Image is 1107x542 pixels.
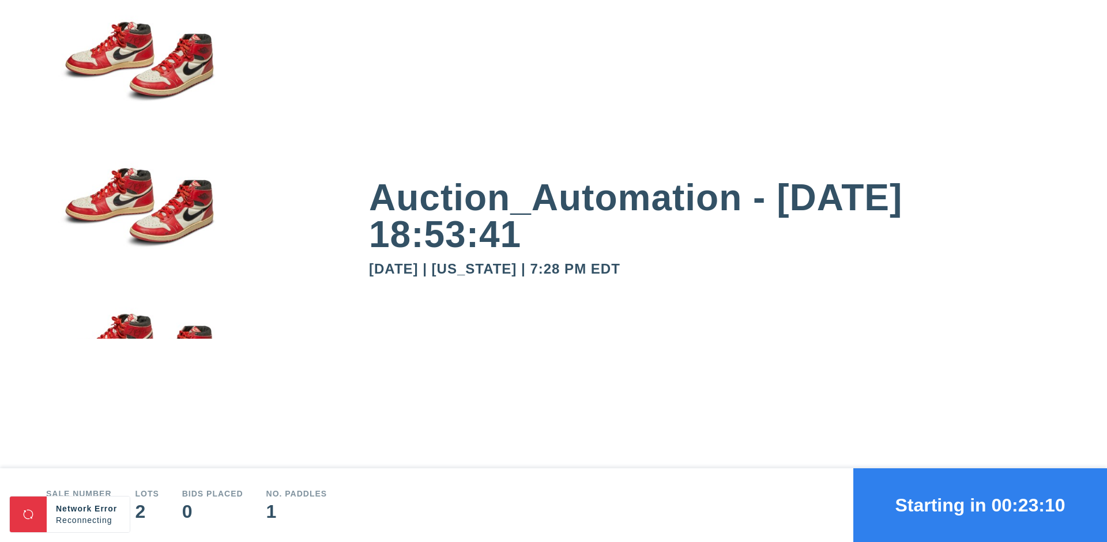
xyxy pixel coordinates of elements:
div: No. Paddles [266,490,327,498]
div: 0 [182,502,243,521]
div: Bids Placed [182,490,243,498]
div: Auction_Automation - [DATE] 18:53:41 [369,179,1061,253]
div: Network Error [56,503,121,514]
div: [DATE] | [US_STATE] | 7:28 PM EDT [369,262,1061,276]
div: Sale number [46,490,112,498]
div: Lots [135,490,159,498]
img: small [46,123,231,270]
div: 2 [135,502,159,521]
button: Starting in 00:23:10 [853,468,1107,542]
div: 1 [266,502,327,521]
div: Reconnecting [56,514,121,526]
